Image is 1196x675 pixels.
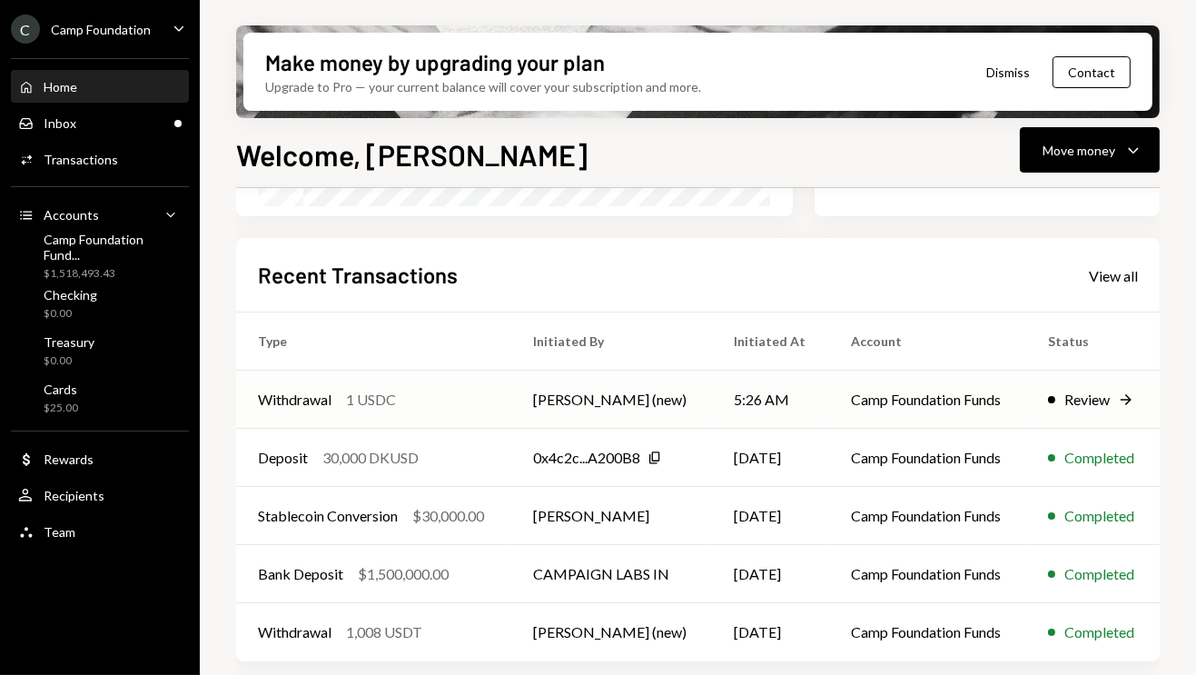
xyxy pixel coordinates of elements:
[1020,127,1160,173] button: Move money
[1026,313,1160,371] th: Status
[829,313,1026,371] th: Account
[44,401,78,416] div: $25.00
[11,376,189,420] a: Cards$25.00
[511,313,712,371] th: Initiated By
[11,198,189,231] a: Accounts
[11,515,189,548] a: Team
[44,353,94,369] div: $0.00
[412,505,484,527] div: $30,000.00
[11,479,189,511] a: Recipients
[44,524,75,540] div: Team
[1064,621,1134,643] div: Completed
[44,287,97,303] div: Checking
[829,603,1026,661] td: Camp Foundation Funds
[258,447,308,469] div: Deposit
[1064,389,1110,411] div: Review
[829,429,1026,487] td: Camp Foundation Funds
[1064,447,1134,469] div: Completed
[258,389,331,411] div: Withdrawal
[44,232,182,263] div: Camp Foundation Fund...
[533,447,640,469] div: 0x4c2c...A200B8
[712,487,829,545] td: [DATE]
[258,563,343,585] div: Bank Deposit
[964,51,1053,94] button: Dismiss
[258,621,331,643] div: Withdrawal
[511,545,712,603] td: CAMPAIGN LABS IN
[11,442,189,475] a: Rewards
[11,106,189,139] a: Inbox
[511,371,712,429] td: [PERSON_NAME] (new)
[51,22,151,37] div: Camp Foundation
[236,136,588,173] h1: Welcome, [PERSON_NAME]
[44,152,118,167] div: Transactions
[346,621,422,643] div: 1,008 USDT
[1043,141,1115,160] div: Move money
[829,545,1026,603] td: Camp Foundation Funds
[712,545,829,603] td: [DATE]
[829,371,1026,429] td: Camp Foundation Funds
[1089,265,1138,285] a: View all
[1064,563,1134,585] div: Completed
[712,313,829,371] th: Initiated At
[11,143,189,175] a: Transactions
[1089,267,1138,285] div: View all
[11,70,189,103] a: Home
[11,329,189,372] a: Treasury$0.00
[1053,56,1131,88] button: Contact
[358,563,449,585] div: $1,500,000.00
[44,306,97,322] div: $0.00
[265,77,701,96] div: Upgrade to Pro — your current balance will cover your subscription and more.
[11,282,189,325] a: Checking$0.00
[712,603,829,661] td: [DATE]
[712,429,829,487] td: [DATE]
[265,47,605,77] div: Make money by upgrading your plan
[44,334,94,350] div: Treasury
[236,313,511,371] th: Type
[11,15,40,44] div: C
[511,603,712,661] td: [PERSON_NAME] (new)
[11,234,189,278] a: Camp Foundation Fund...$1,518,493.43
[258,260,458,290] h2: Recent Transactions
[712,371,829,429] td: 5:26 AM
[44,79,77,94] div: Home
[1064,505,1134,527] div: Completed
[44,207,99,223] div: Accounts
[44,452,94,467] div: Rewards
[44,266,182,282] div: $1,518,493.43
[322,447,419,469] div: 30,000 DKUSD
[511,487,712,545] td: [PERSON_NAME]
[44,488,104,503] div: Recipients
[44,382,78,397] div: Cards
[346,389,396,411] div: 1 USDC
[829,487,1026,545] td: Camp Foundation Funds
[258,505,398,527] div: Stablecoin Conversion
[44,115,76,131] div: Inbox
